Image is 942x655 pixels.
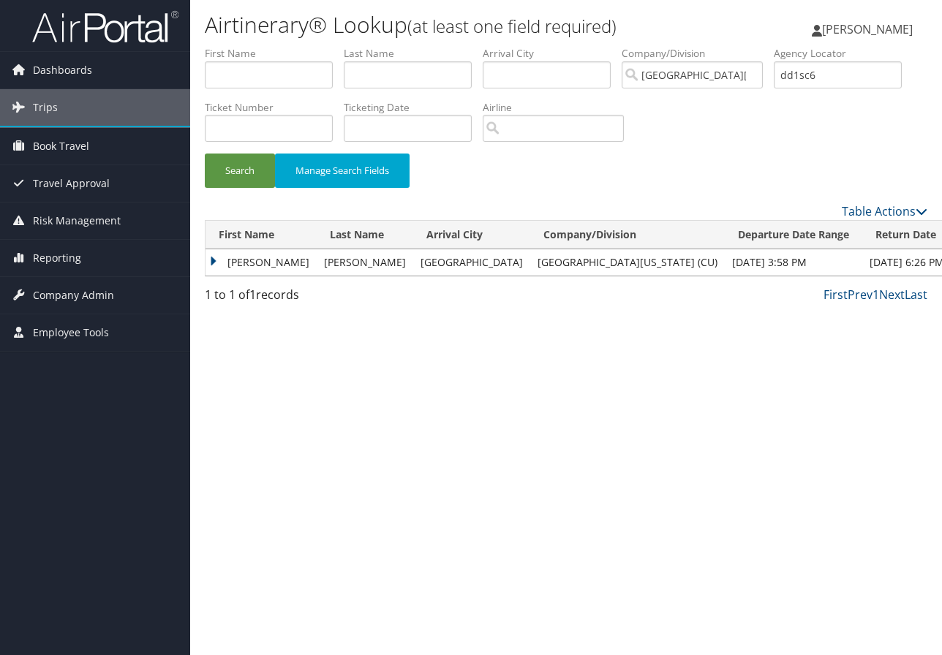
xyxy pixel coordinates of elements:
a: 1 [873,287,879,303]
a: Next [879,287,905,303]
label: Ticket Number [205,100,344,115]
button: Manage Search Fields [275,154,410,188]
td: [GEOGRAPHIC_DATA][US_STATE] (CU) [530,249,725,276]
span: Dashboards [33,52,92,88]
span: Company Admin [33,277,114,314]
label: First Name [205,46,344,61]
label: Company/Division [622,46,774,61]
a: Table Actions [842,203,927,219]
th: Departure Date Range: activate to sort column ascending [725,221,862,249]
th: Company/Division [530,221,725,249]
span: Travel Approval [33,165,110,202]
div: 1 to 1 of records [205,286,369,311]
label: Arrival City [483,46,622,61]
span: [PERSON_NAME] [822,21,913,37]
span: Trips [33,89,58,126]
button: Search [205,154,275,188]
a: First [824,287,848,303]
th: Last Name: activate to sort column ascending [317,221,413,249]
a: Last [905,287,927,303]
img: airportal-logo.png [32,10,178,44]
span: Reporting [33,240,81,276]
span: Book Travel [33,128,89,164]
span: Employee Tools [33,314,109,351]
td: [PERSON_NAME] [206,249,317,276]
span: 1 [249,287,256,303]
a: [PERSON_NAME] [812,7,927,51]
small: (at least one field required) [407,14,617,38]
label: Airline [483,100,635,115]
label: Ticketing Date [344,100,483,115]
label: Agency Locator [774,46,913,61]
a: Prev [848,287,873,303]
td: [PERSON_NAME] [317,249,413,276]
th: First Name: activate to sort column ascending [206,221,317,249]
td: [DATE] 3:58 PM [725,249,862,276]
td: [GEOGRAPHIC_DATA] [413,249,530,276]
label: Last Name [344,46,483,61]
th: Arrival City: activate to sort column ascending [413,221,530,249]
span: Risk Management [33,202,121,239]
h1: Airtinerary® Lookup [205,10,687,40]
